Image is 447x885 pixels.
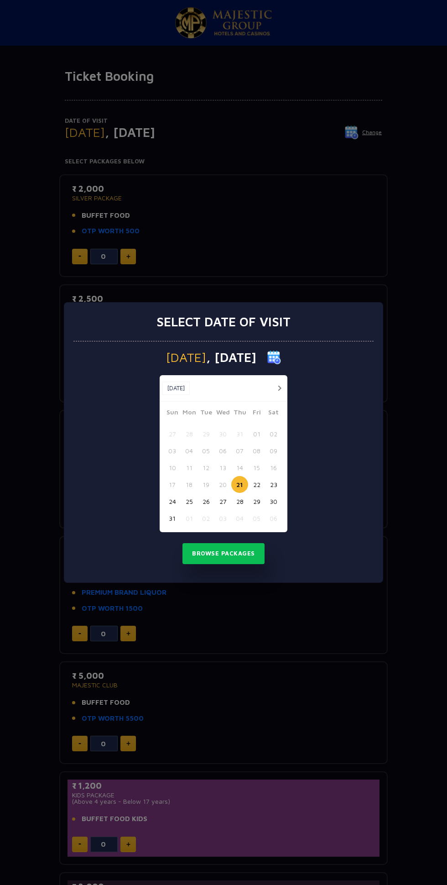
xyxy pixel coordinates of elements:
[248,459,265,476] button: 15
[181,459,198,476] button: 11
[231,425,248,442] button: 31
[182,543,265,564] button: Browse Packages
[231,510,248,527] button: 04
[265,510,282,527] button: 06
[265,476,282,493] button: 23
[181,407,198,420] span: Mon
[214,442,231,459] button: 06
[248,425,265,442] button: 01
[231,493,248,510] button: 28
[164,442,181,459] button: 03
[265,459,282,476] button: 16
[248,510,265,527] button: 05
[265,442,282,459] button: 09
[198,459,214,476] button: 12
[198,407,214,420] span: Tue
[231,476,248,493] button: 21
[248,476,265,493] button: 22
[265,425,282,442] button: 02
[248,407,265,420] span: Fri
[265,493,282,510] button: 30
[164,425,181,442] button: 27
[164,510,181,527] button: 31
[214,493,231,510] button: 27
[231,459,248,476] button: 14
[214,510,231,527] button: 03
[166,351,206,364] span: [DATE]
[181,510,198,527] button: 01
[181,476,198,493] button: 18
[265,407,282,420] span: Sat
[164,493,181,510] button: 24
[164,407,181,420] span: Sun
[198,493,214,510] button: 26
[214,459,231,476] button: 13
[162,382,190,395] button: [DATE]
[156,314,291,330] h3: Select date of visit
[181,425,198,442] button: 28
[248,493,265,510] button: 29
[214,476,231,493] button: 20
[164,459,181,476] button: 10
[198,476,214,493] button: 19
[198,510,214,527] button: 02
[267,351,281,364] img: calender icon
[198,425,214,442] button: 29
[181,493,198,510] button: 25
[198,442,214,459] button: 05
[231,442,248,459] button: 07
[181,442,198,459] button: 04
[206,351,256,364] span: , [DATE]
[214,407,231,420] span: Wed
[248,442,265,459] button: 08
[231,407,248,420] span: Thu
[214,425,231,442] button: 30
[164,476,181,493] button: 17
